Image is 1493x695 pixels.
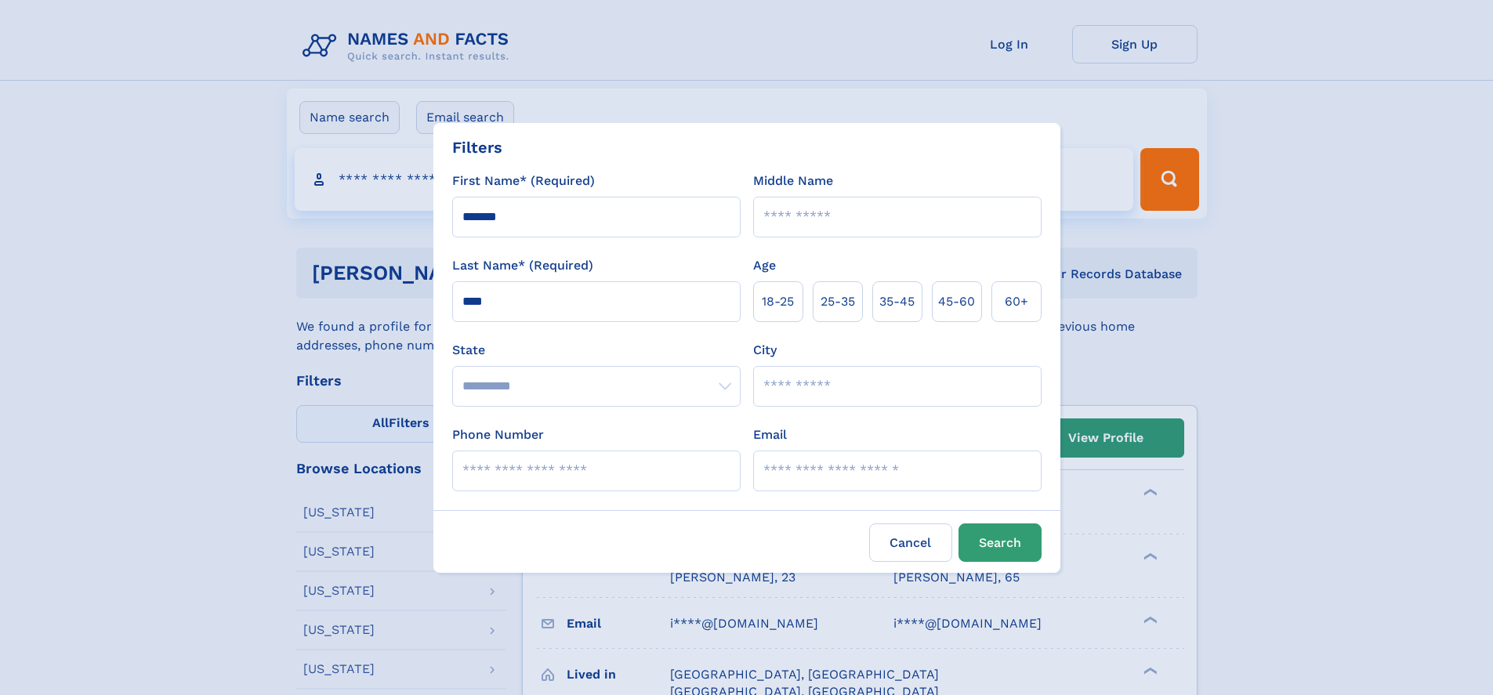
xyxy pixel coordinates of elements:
[879,292,915,311] span: 35‑45
[753,341,777,360] label: City
[753,172,833,190] label: Middle Name
[958,523,1042,562] button: Search
[938,292,975,311] span: 45‑60
[753,256,776,275] label: Age
[1005,292,1028,311] span: 60+
[753,425,787,444] label: Email
[869,523,952,562] label: Cancel
[762,292,794,311] span: 18‑25
[452,172,595,190] label: First Name* (Required)
[452,136,502,159] div: Filters
[452,341,741,360] label: State
[821,292,855,311] span: 25‑35
[452,256,593,275] label: Last Name* (Required)
[452,425,544,444] label: Phone Number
